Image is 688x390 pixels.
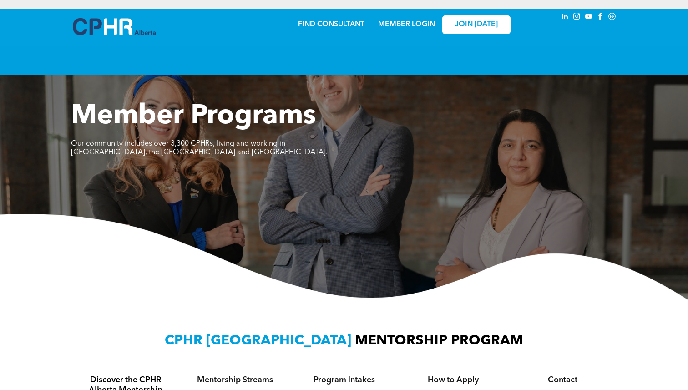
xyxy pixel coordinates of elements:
[442,15,511,34] a: JOIN [DATE]
[516,375,609,385] h4: Contact
[73,18,156,35] img: A blue and white logo for cp alberta
[595,11,605,24] a: facebook
[298,21,364,28] a: FIND CONSULTANT
[583,11,593,24] a: youtube
[188,375,281,385] h4: Mentorship Streams
[378,21,435,28] a: MEMBER LOGIN
[560,11,570,24] a: linkedin
[298,375,390,385] h4: Program Intakes
[455,20,498,29] span: JOIN [DATE]
[572,11,582,24] a: instagram
[407,375,500,385] h4: How to Apply
[71,103,316,130] span: Member Programs
[355,334,523,348] span: MENTORSHIP PROGRAM
[165,334,351,348] span: CPHR [GEOGRAPHIC_DATA]
[71,140,328,156] span: Our community includes over 3,300 CPHRs, living and working in [GEOGRAPHIC_DATA], the [GEOGRAPHIC...
[607,11,617,24] a: Social network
